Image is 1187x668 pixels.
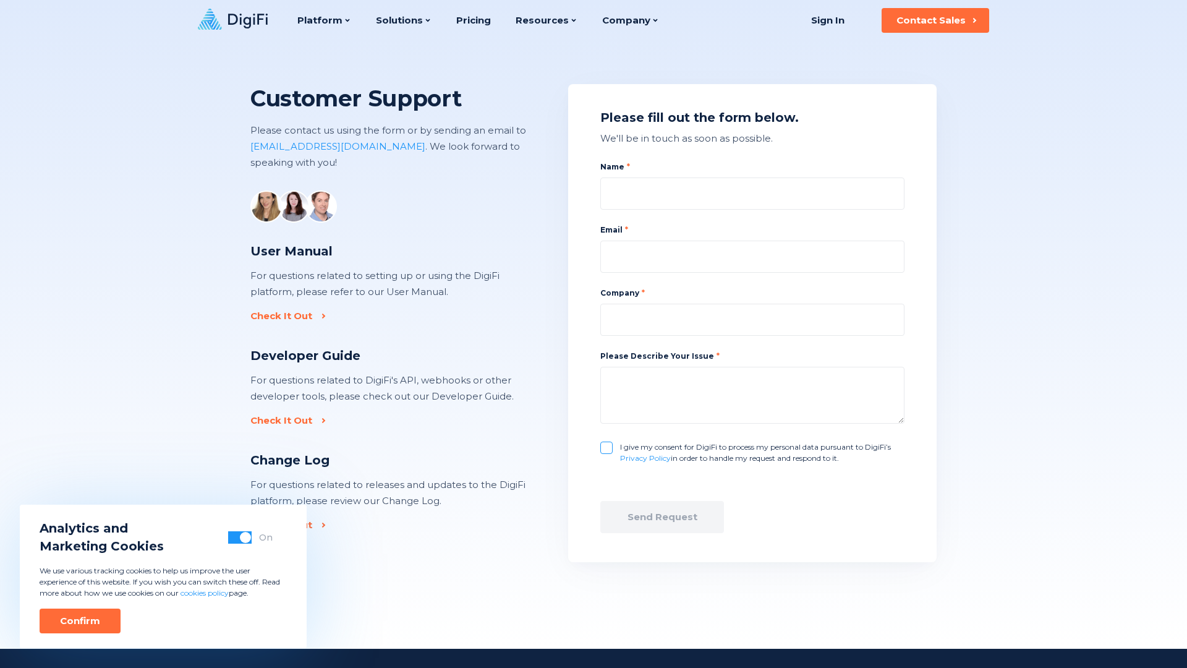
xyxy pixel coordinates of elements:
img: avatar 3 [305,191,337,223]
a: cookies policy [181,588,229,597]
div: Confirm [60,615,100,627]
div: For questions related to setting up or using the DigiFi platform, please refer to our User Manual. [250,268,529,300]
button: Send Request [600,501,724,533]
label: I give my consent for DigiFi to process my personal data pursuant to DigiFi’s in order to handle ... [620,442,904,464]
h2: Customer Support [250,84,550,113]
a: Check It Out [250,310,321,322]
div: Developer Guide [250,347,529,365]
div: Send Request [628,511,697,523]
div: Change Log [250,452,529,469]
button: Confirm [40,609,121,633]
div: We'll be in touch as soon as possible. [600,131,904,147]
p: Please contact us using the form or by sending an email to . We look forward to speaking with you! [250,122,550,171]
div: Check It Out [250,414,312,427]
div: Check It Out [250,310,312,322]
div: User Manual [250,242,529,260]
div: For questions related to releases and updates to the DigiFi platform, please review our Change Log. [250,477,529,509]
a: Privacy Policy [620,453,671,463]
label: Email [600,225,904,236]
label: Please Describe Your Issue [600,351,720,361]
span: Analytics and [40,520,164,537]
a: Sign In [796,8,859,33]
a: [EMAIL_ADDRESS][DOMAIN_NAME] [250,140,425,152]
div: On [259,531,273,544]
label: Name [600,161,904,173]
div: For questions related to DigiFi's API, webhooks or other developer tools, please check out our De... [250,372,529,405]
div: Contact Sales [896,14,966,27]
span: Marketing Cookies [40,537,164,555]
img: avatar 1 [250,191,283,223]
p: We use various tracking cookies to help us improve the user experience of this website. If you wi... [40,565,287,599]
a: Check It Out [250,519,321,531]
a: Check It Out [250,414,321,427]
img: avatar 2 [278,191,310,223]
div: Please fill out the form below. [600,109,904,127]
label: Company [600,288,904,299]
button: Contact Sales [882,8,989,33]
